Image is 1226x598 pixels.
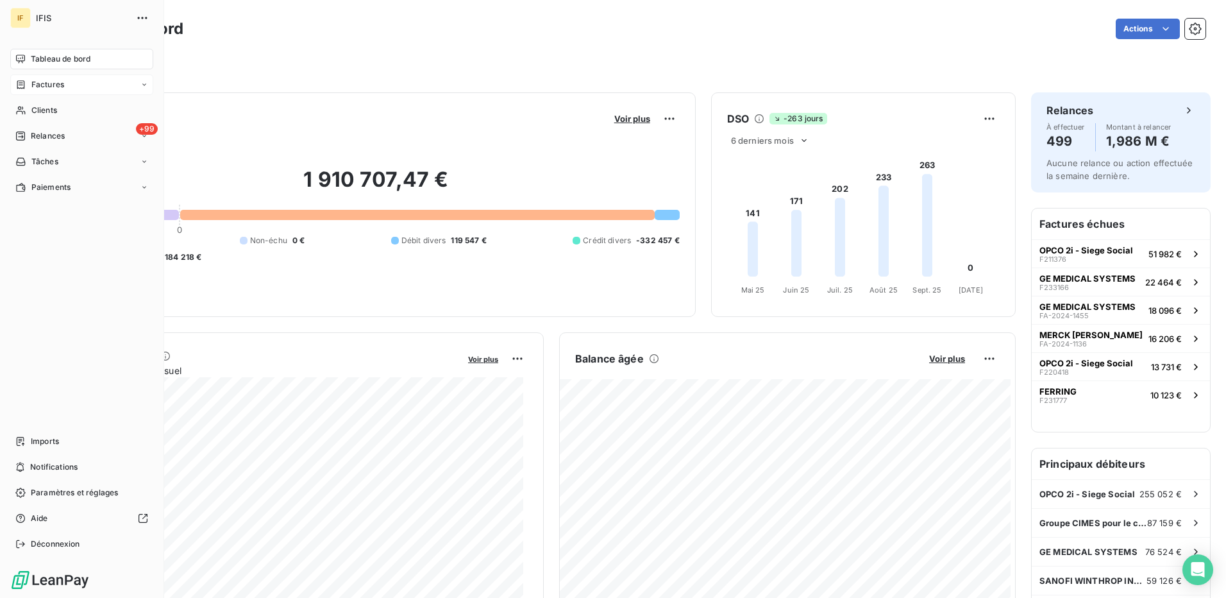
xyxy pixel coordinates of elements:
h6: Relances [1046,103,1093,118]
h4: 499 [1046,131,1085,151]
button: OPCO 2i - Siege SocialF22041813 731 € [1032,352,1210,380]
span: 51 982 € [1148,249,1182,259]
span: GE MEDICAL SYSTEMS [1039,302,1136,312]
span: Débit divers [401,235,446,246]
span: Crédit divers [583,235,631,246]
span: FA-2024-1455 [1039,312,1089,320]
h6: DSO [727,111,749,126]
h6: Balance âgée [575,351,644,366]
span: Tâches [31,156,58,167]
span: IFIS [36,13,128,23]
span: SANOFI WINTHROP INDUSTRIE [1039,576,1146,586]
tspan: Mai 25 [741,286,764,295]
span: -263 jours [769,113,827,124]
span: Notifications [30,461,78,473]
span: MERCK [PERSON_NAME] [1039,330,1143,340]
span: 13 731 € [1151,362,1182,372]
span: Voir plus [929,354,965,364]
button: FERRINGF23177710 123 € [1032,380,1210,409]
span: OPCO 2i - Siege Social [1039,489,1135,499]
button: Actions [1116,19,1180,39]
span: 59 126 € [1146,576,1182,586]
span: FERRING [1039,386,1077,397]
h4: 1,986 M € [1106,131,1171,151]
span: -332 457 € [636,235,680,246]
span: 0 [177,225,182,235]
span: Clients [31,105,57,116]
span: Chiffre d'affaires mensuel [72,364,459,377]
button: Voir plus [610,113,654,124]
span: 10 123 € [1150,390,1182,400]
span: Imports [31,436,59,447]
span: 0 € [292,235,305,246]
span: Voir plus [468,355,498,364]
span: OPCO 2i - Siege Social [1039,245,1133,255]
span: 22 464 € [1145,277,1182,287]
span: 255 052 € [1139,489,1182,499]
h2: 1 910 707,47 € [72,167,680,205]
button: GE MEDICAL SYSTEMSFA-2024-145518 096 € [1032,296,1210,324]
img: Logo LeanPay [10,570,90,590]
tspan: Août 25 [869,286,898,295]
span: 119 547 € [451,235,486,246]
div: Open Intercom Messenger [1182,554,1213,585]
span: 76 524 € [1145,547,1182,557]
button: GE MEDICAL SYSTEMSF23316622 464 € [1032,268,1210,296]
span: F220418 [1039,368,1069,376]
button: OPCO 2i - Siege SocialF21137651 982 € [1032,239,1210,268]
span: GE MEDICAL SYSTEMS [1039,273,1136,284]
tspan: Sept. 25 [912,286,941,295]
span: F211376 [1039,255,1066,263]
span: -184 218 € [161,252,202,263]
span: F231777 [1039,397,1067,404]
span: 87 159 € [1147,518,1182,528]
h6: Factures échues [1032,209,1210,239]
button: Voir plus [925,353,969,364]
span: OPCO 2i - Siege Social [1039,358,1133,368]
span: +99 [136,123,158,135]
span: Relances [31,130,65,142]
span: Factures [31,79,64,90]
tspan: [DATE] [959,286,983,295]
span: Groupe CIMES pour le compte de [1039,518,1147,528]
span: GE MEDICAL SYSTEMS [1039,547,1138,557]
h6: Principaux débiteurs [1032,448,1210,479]
tspan: Juin 25 [783,286,809,295]
a: Aide [10,508,153,529]
span: Tableau de bord [31,53,90,65]
span: Non-échu [250,235,287,246]
span: FA-2024-1136 [1039,340,1087,348]
div: IF [10,8,31,28]
span: 6 derniers mois [731,135,794,146]
span: Voir plus [614,114,650,124]
tspan: Juil. 25 [827,286,853,295]
span: Paiements [31,182,71,193]
button: Voir plus [464,353,502,364]
span: Aide [31,513,48,524]
span: 16 206 € [1148,334,1182,344]
span: Aucune relance ou action effectuée la semaine dernière. [1046,158,1193,181]
span: À effectuer [1046,123,1085,131]
span: Paramètres et réglages [31,487,118,499]
button: MERCK [PERSON_NAME]FA-2024-113616 206 € [1032,324,1210,352]
span: 18 096 € [1148,305,1182,316]
span: Montant à relancer [1106,123,1171,131]
span: F233166 [1039,284,1069,291]
span: Déconnexion [31,538,80,550]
